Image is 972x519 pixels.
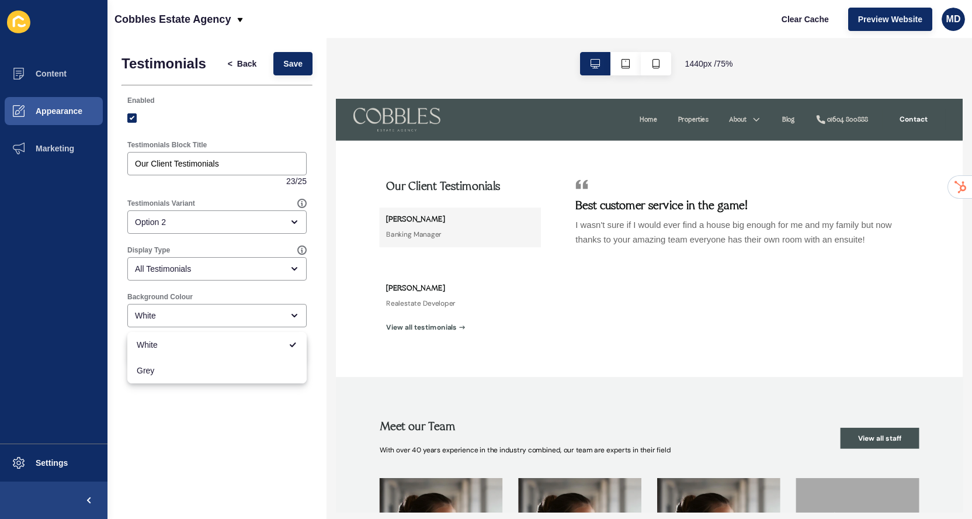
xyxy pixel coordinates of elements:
div: Banking Manager [68,175,266,190]
div: open menu [127,257,307,281]
a: 01604 800888 [644,21,714,35]
span: Preview Website [858,13,922,25]
h2: Our Client Testimonials [58,99,275,137]
a: Home [408,21,431,35]
p: With over 40 years experience in the industry combined, our team are experts in their field [58,464,541,479]
a: View all testimonials [58,300,174,314]
div: open menu [127,210,307,234]
span: Grey [137,365,297,376]
label: Display Type [127,245,170,255]
h1: Testimonials [121,56,206,72]
div: 01604 800888 [659,21,714,35]
button: Save [273,52,313,75]
span: Clear Cache [782,13,829,25]
h2: Meet our Team [58,431,541,450]
a: Blog [599,21,616,35]
span: Save [283,58,303,70]
h5: [PERSON_NAME] [68,155,146,170]
p: I wasn't sure if I would ever find a house big enough for me and my family but now thanks to your... [322,160,773,198]
span: / [296,175,298,187]
span: Back [237,58,256,70]
span: < [228,58,232,70]
span: 23 [286,175,296,187]
label: Enabled [127,96,155,105]
a: Contact [733,14,818,42]
span: 1440 px / 75 % [685,58,733,70]
h2: Best customer service in the game! [322,134,773,153]
span: MD [946,13,961,25]
button: Preview Website [848,8,932,31]
button: Clear Cache [772,8,839,31]
h5: [PERSON_NAME] [68,248,146,262]
a: Properties [459,21,499,35]
img: Company logo [23,12,140,44]
label: Background Colour [127,292,193,302]
label: Testimonials Variant [127,199,195,208]
span: White [137,339,281,351]
a: View all staff [677,441,783,469]
a: About [527,21,551,35]
button: <Back [218,52,267,75]
div: close menu [127,304,307,327]
div: Realestate Developer [68,267,266,282]
label: Testimonials Block Title [127,140,207,150]
p: Cobbles Estate Agency [114,5,231,34]
span: 25 [297,175,307,187]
